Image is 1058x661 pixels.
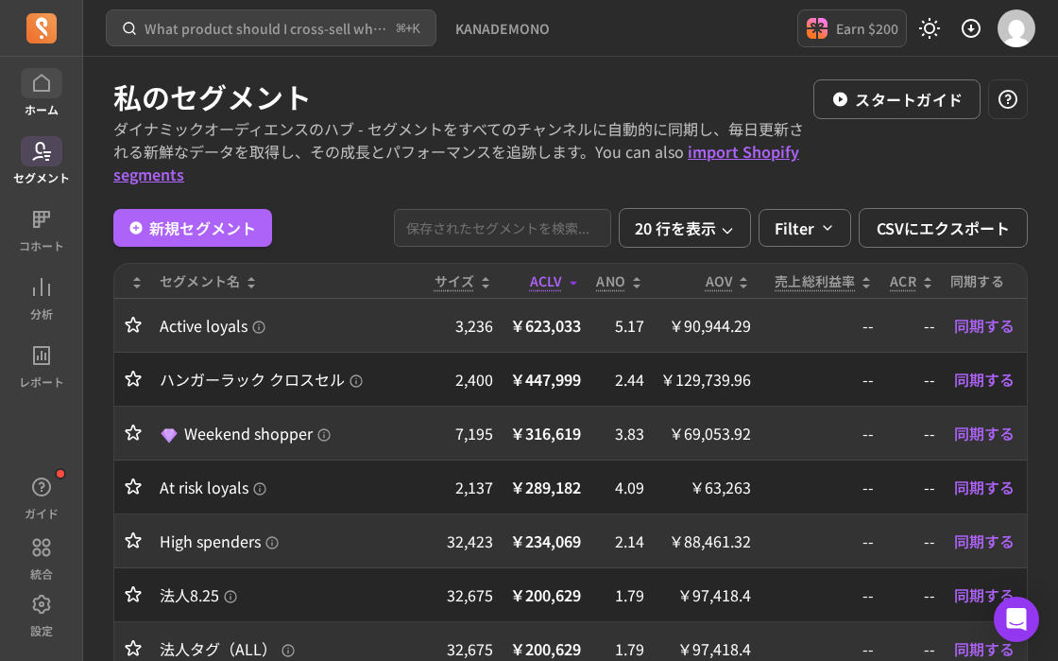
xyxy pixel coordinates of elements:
[954,368,1015,391] span: 同期する
[659,583,751,606] p: ￥97,418.4
[954,314,1015,337] span: 同期する
[106,9,436,46] button: What product should I cross-sell when a customer purchases a product?⌘+K
[619,208,751,248] button: 20 行を表示
[659,637,751,660] p: ￥97,418.4
[160,422,418,445] a: Weekend shopper
[19,238,64,253] p: コホート
[122,316,145,335] button: Toggle favorite
[30,623,53,638] p: 設定
[122,585,145,604] button: Toggle favorite
[889,530,934,552] p: --
[706,271,733,290] p: AOV
[596,637,644,660] p: 1.79
[889,583,934,606] p: --
[160,314,418,337] a: Active loyals
[434,530,494,552] p: 32,423
[434,583,494,606] p: 32,675
[435,271,475,290] span: サイズ
[766,583,874,606] p: --
[659,476,751,498] p: ￥63,263
[954,422,1015,444] span: 同期する
[160,530,280,552] span: High spenders
[434,637,494,660] p: 32,675
[160,476,418,498] a: At risk loyals
[950,472,1018,502] button: 同期する
[950,418,1018,448] button: 同期する
[113,117,813,185] p: ダイナミックオーディエンスのハブ - セグメントをすべてのチャンネルに自動的に同期し、毎日更新される新鮮なデータを取得し、その成長とパフォーマンスを追跡します。
[160,476,267,498] span: At risk loyals
[911,9,948,47] button: Toggle dark mode
[122,424,145,443] button: Toggle favorite
[160,637,418,660] a: 法人タグ（ALL）
[890,271,916,290] p: ACR
[413,22,420,37] kbd: K
[508,314,580,337] p: ￥623,033
[759,209,851,247] button: Filter
[160,583,238,606] span: 法人8.25
[994,597,1039,642] div: Open Intercom Messenger
[950,580,1018,610] button: 同期する
[889,422,934,444] p: --
[954,476,1015,498] span: 同期する
[113,140,799,185] span: You can also
[160,583,418,606] a: 法人8.25
[766,637,874,660] p: --
[659,314,751,337] p: ￥90,944.29
[113,140,799,185] a: import Shopify segments
[950,310,1018,340] button: 同期する
[122,478,145,496] button: Toggle favorite
[797,9,907,47] button: Earn $200
[596,314,644,337] p: 5.17
[160,271,418,290] div: セグメント名
[394,209,611,247] input: search
[596,368,644,391] p: 2.44
[950,526,1018,556] button: 同期する
[596,422,644,444] p: 3.83
[889,637,934,660] p: --
[434,314,494,337] p: 3,236
[122,639,145,658] button: Toggle favorite
[145,19,389,38] p: What product should I cross-sell when a customer purchases a product?
[508,530,580,552] p: ￥234,069
[766,530,874,552] p: --
[19,374,64,390] p: レポート
[13,170,70,185] p: セグメント
[950,271,1019,290] div: 同期する
[25,102,59,117] p: ホーム
[775,217,814,239] p: Filter
[530,271,562,290] span: ACLV
[766,368,874,391] p: --
[160,368,364,391] span: ハンガーラック クロスセル
[950,364,1018,394] button: 同期する
[766,314,874,337] p: --
[444,11,561,45] button: KANADEMONO
[889,476,934,498] p: --
[122,531,145,550] button: Toggle favorite
[508,368,580,391] p: ￥447,999
[836,19,898,38] p: Earn $200
[889,314,934,337] p: --
[954,583,1015,606] span: 同期する
[434,422,494,444] p: 7,195
[508,422,580,444] p: ￥316,619
[434,476,494,498] p: 2,137
[160,530,418,552] a: High spenders
[889,368,934,391] p: --
[596,271,625,290] span: ANO
[160,314,266,337] span: Active loyals
[859,208,1028,248] button: CSVにエクスポート
[998,9,1035,47] img: avatar
[508,637,580,660] p: ￥200,629
[455,19,550,38] span: KANADEMONO
[160,637,296,660] span: 法人タグ（ALL）
[775,271,855,290] p: 売上総利益率
[397,18,420,39] span: +
[659,422,751,444] p: ￥69,053.92
[855,88,963,111] p: スタートガイド
[596,583,644,606] p: 1.79
[434,368,494,391] p: 2,400
[508,476,580,498] p: ￥289,182
[25,506,59,521] p: ガイド
[30,306,53,322] p: 分析
[659,368,751,391] p: ￥129,739.96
